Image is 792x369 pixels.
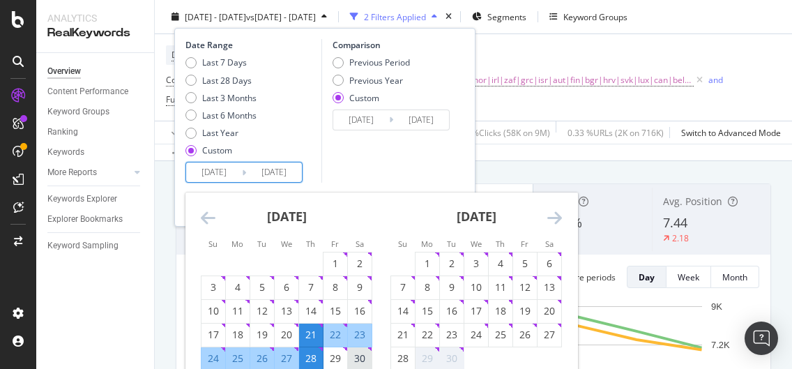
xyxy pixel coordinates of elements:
[457,208,496,225] strong: [DATE]
[440,352,464,366] div: 30
[745,322,778,355] div: Open Intercom Messenger
[323,280,347,294] div: 8
[299,328,323,342] div: 21
[323,257,347,271] div: 1
[398,239,407,249] small: Su
[364,10,426,22] div: 2 Filters Applied
[323,352,347,366] div: 29
[708,73,723,86] button: and
[202,110,257,121] div: Last 6 Months
[166,121,206,144] button: Apply
[275,304,298,318] div: 13
[348,328,372,342] div: 23
[47,105,144,119] a: Keyword Groups
[333,110,389,130] input: Start Date
[344,6,443,28] button: 2 Filters Applied
[185,10,246,22] span: [DATE] - [DATE]
[323,299,348,323] td: Choose Friday, August 15, 2025 as your check-out date. It’s available.
[440,328,464,342] div: 23
[201,280,225,294] div: 3
[416,328,439,342] div: 22
[246,163,302,182] input: End Date
[416,276,440,299] td: Choose Monday, September 8, 2025 as your check-out date. It’s available.
[250,304,274,318] div: 12
[47,64,81,79] div: Overview
[257,239,266,249] small: Tu
[231,239,243,249] small: Mo
[489,323,513,347] td: Choose Thursday, September 25, 2025 as your check-out date. It’s available.
[333,91,410,103] div: Custom
[464,252,489,276] td: Choose Wednesday, September 3, 2025 as your check-out date. It’s available.
[447,239,456,249] small: Tu
[391,352,415,366] div: 28
[226,280,250,294] div: 4
[299,299,323,323] td: Choose Thursday, August 14, 2025 as your check-out date. It’s available.
[538,328,561,342] div: 27
[538,280,561,294] div: 13
[421,239,433,249] small: Mo
[275,352,298,366] div: 27
[568,126,664,138] div: 0.33 % URLs ( 2K on 716K )
[201,276,226,299] td: Choose Sunday, August 3, 2025 as your check-out date. It’s available.
[391,280,415,294] div: 7
[47,105,109,119] div: Keyword Groups
[47,64,144,79] a: Overview
[471,239,482,249] small: We
[250,352,274,366] div: 26
[513,299,538,323] td: Choose Friday, September 19, 2025 as your check-out date. It’s available.
[47,239,119,253] div: Keyword Sampling
[513,328,537,342] div: 26
[391,323,416,347] td: Choose Sunday, September 21, 2025 as your check-out date. It’s available.
[391,276,416,299] td: Choose Sunday, September 7, 2025 as your check-out date. It’s available.
[440,323,464,347] td: Choose Tuesday, September 23, 2025 as your check-out date. It’s available.
[440,304,464,318] div: 16
[166,6,333,28] button: [DATE] - [DATE]vs[DATE] - [DATE]
[489,280,512,294] div: 11
[416,280,439,294] div: 8
[47,239,144,253] a: Keyword Sampling
[464,323,489,347] td: Choose Wednesday, September 24, 2025 as your check-out date. It’s available.
[250,299,275,323] td: Choose Tuesday, August 12, 2025 as your check-out date. It’s available.
[349,57,410,68] div: Previous Period
[185,57,257,68] div: Last 7 Days
[538,257,561,271] div: 6
[521,239,528,249] small: Fr
[185,91,257,103] div: Last 3 Months
[47,125,144,140] a: Ranking
[440,280,464,294] div: 9
[393,110,449,130] input: End Date
[47,25,143,41] div: RealKeywords
[547,209,562,227] div: Move forward to switch to the next month.
[681,126,781,138] div: Switch to Advanced Mode
[440,252,464,276] td: Choose Tuesday, September 2, 2025 as your check-out date. It’s available.
[202,144,232,156] div: Custom
[47,145,84,160] div: Keywords
[513,276,538,299] td: Choose Friday, September 12, 2025 as your check-out date. It’s available.
[299,304,323,318] div: 14
[185,110,257,121] div: Last 6 Months
[639,271,655,283] div: Day
[349,74,403,86] div: Previous Year
[306,239,315,249] small: Th
[185,39,318,51] div: Date Range
[299,280,323,294] div: 7
[166,93,197,105] span: Full URL
[538,252,562,276] td: Choose Saturday, September 6, 2025 as your check-out date. It’s available.
[464,328,488,342] div: 24
[275,276,299,299] td: Choose Wednesday, August 6, 2025 as your check-out date. It’s available.
[201,328,225,342] div: 17
[466,6,532,28] button: Segments
[186,163,242,182] input: Start Date
[708,74,723,86] div: and
[47,84,144,99] a: Content Performance
[323,276,348,299] td: Choose Friday, August 8, 2025 as your check-out date. It’s available.
[226,328,250,342] div: 18
[349,91,379,103] div: Custom
[201,352,225,366] div: 24
[416,323,440,347] td: Choose Monday, September 22, 2025 as your check-out date. It’s available.
[226,304,250,318] div: 11
[348,323,372,347] td: Selected. Saturday, August 23, 2025
[545,239,554,249] small: Sa
[281,239,292,249] small: We
[348,304,372,318] div: 16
